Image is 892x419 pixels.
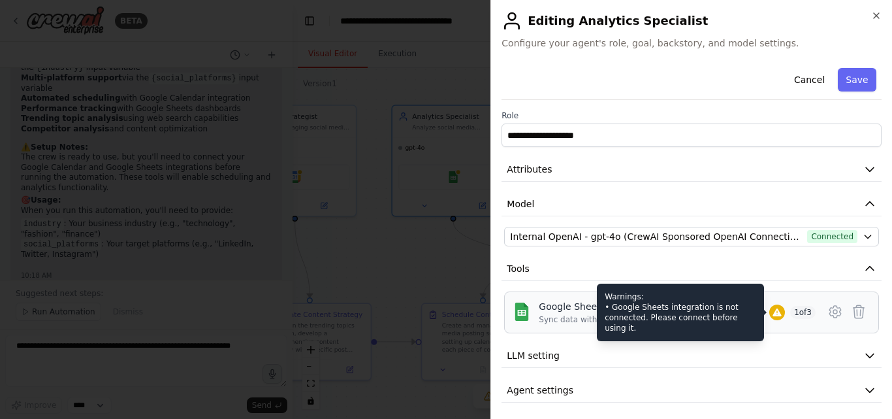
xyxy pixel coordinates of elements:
div: Sync data with Google Sheets [539,314,656,325]
button: Cancel [786,68,833,92]
div: Warnings: • Google Sheets integration is not connected. Please connect before using it. [597,284,764,341]
button: Delete tool [847,300,870,324]
span: Model [507,197,534,210]
span: Configure your agent's role, goal, backstory, and model settings. [502,37,882,50]
button: Agent settings [502,378,882,403]
button: LLM setting [502,344,882,368]
button: Tools [502,257,882,281]
button: Configure tool [823,300,847,324]
span: Internal OpenAI - gpt-4o (CrewAI Sponsored OpenAI Connection) [510,230,802,243]
span: Agent settings [507,384,573,397]
button: Save [838,68,876,92]
span: Connected [807,230,857,243]
img: Google Sheets [513,303,531,321]
div: Google Sheets [539,300,656,313]
span: LLM setting [507,349,560,362]
h2: Editing Analytics Specialist [502,10,882,31]
button: Model [502,192,882,216]
span: Attributes [507,163,552,176]
button: Attributes [502,158,882,182]
label: Role [502,110,882,121]
button: Internal OpenAI - gpt-4o (CrewAI Sponsored OpenAI Connection)Connected [504,227,879,246]
span: 1 of 3 [790,306,816,319]
span: Tools [507,262,530,275]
